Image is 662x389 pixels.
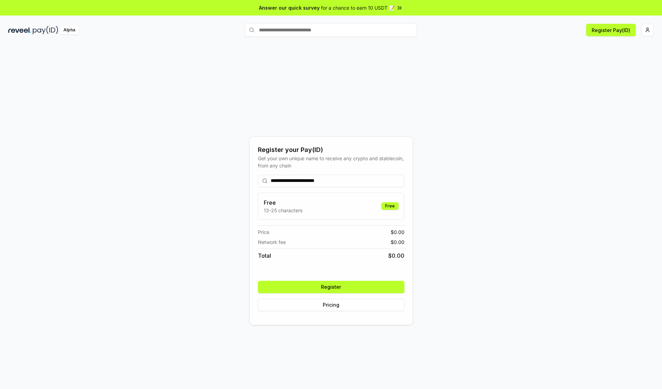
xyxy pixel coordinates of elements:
[381,202,399,210] div: Free
[258,252,271,260] span: Total
[391,228,404,236] span: $ 0.00
[258,228,269,236] span: Price
[259,4,320,11] span: Answer our quick survey
[264,198,302,207] h3: Free
[321,4,395,11] span: for a chance to earn 10 USDT 📝
[388,252,404,260] span: $ 0.00
[258,155,404,169] div: Get your own unique name to receive any crypto and stablecoin, from any chain
[258,299,404,311] button: Pricing
[33,26,58,34] img: pay_id
[264,207,302,214] p: 13-25 characters
[8,26,31,34] img: reveel_dark
[391,238,404,246] span: $ 0.00
[258,281,404,293] button: Register
[586,24,636,36] button: Register Pay(ID)
[258,145,404,155] div: Register your Pay(ID)
[258,238,286,246] span: Network fee
[60,26,79,34] div: Alpha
